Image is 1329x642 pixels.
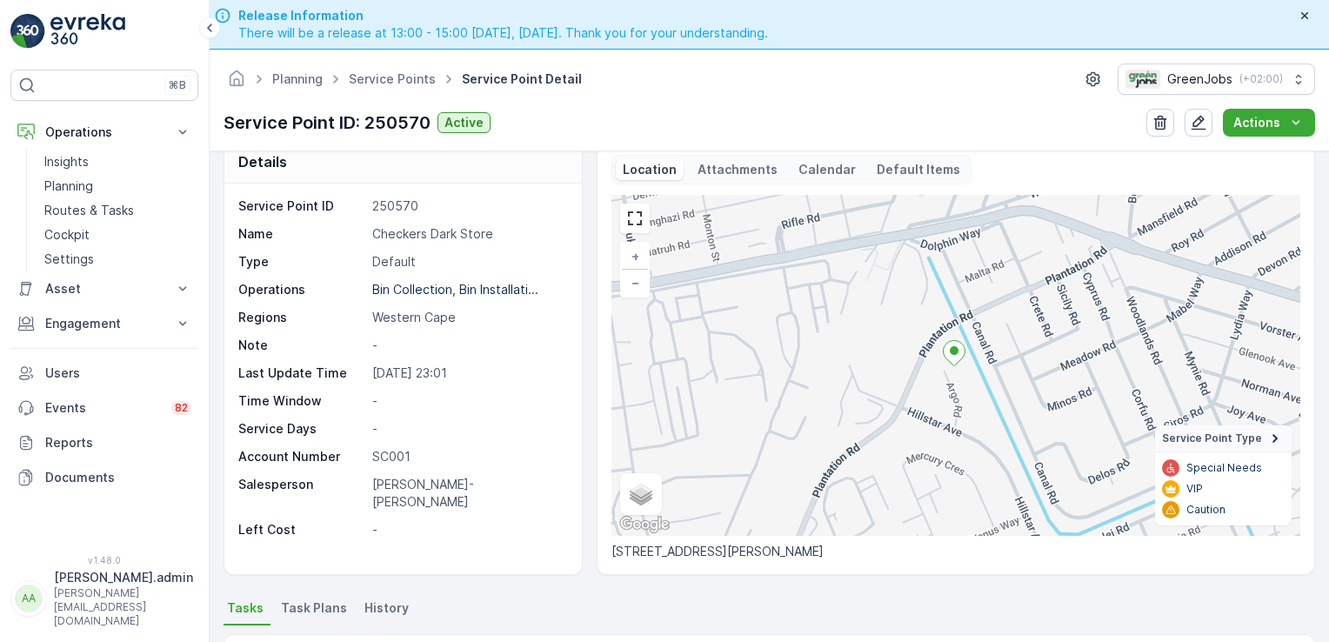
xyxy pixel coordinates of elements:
[238,253,365,271] p: Type
[10,569,198,628] button: AA[PERSON_NAME].admin[PERSON_NAME][EMAIL_ADDRESS][DOMAIN_NAME]
[372,420,564,438] p: -
[45,434,191,451] p: Reports
[54,586,193,628] p: [PERSON_NAME][EMAIL_ADDRESS][DOMAIN_NAME]
[10,14,45,49] img: logo
[1186,503,1225,517] p: Caution
[45,469,191,486] p: Documents
[169,78,186,92] p: ⌘B
[616,513,673,536] a: Open this area in Google Maps (opens a new window)
[1125,70,1160,89] img: Green_Jobs_Logo.png
[10,306,198,341] button: Engagement
[44,153,89,171] p: Insights
[372,392,564,410] p: -
[437,112,491,133] button: Active
[238,392,365,410] p: Time Window
[44,177,93,195] p: Planning
[37,198,198,223] a: Routes & Tasks
[238,225,365,243] p: Name
[372,309,564,326] p: Western Cape
[631,249,639,264] span: +
[44,251,94,268] p: Settings
[44,202,134,219] p: Routes & Tasks
[281,599,347,617] span: Task Plans
[10,391,198,425] a: Events82
[54,569,193,586] p: [PERSON_NAME].admin
[372,476,564,511] p: [PERSON_NAME]-[PERSON_NAME]
[227,76,246,90] a: Homepage
[45,280,164,298] p: Asset
[238,151,287,172] p: Details
[458,70,585,88] span: Service Point Detail
[798,161,856,178] p: Calendar
[622,205,648,231] a: View Fullscreen
[1118,64,1315,95] button: GreenJobs(+02:00)
[622,475,660,513] a: Layers
[10,115,198,150] button: Operations
[444,114,484,131] p: Active
[238,281,365,298] p: Operations
[611,543,1300,560] p: [STREET_ADDRESS][PERSON_NAME]
[1155,425,1292,452] summary: Service Point Type
[698,161,778,178] p: Attachments
[238,448,365,465] p: Account Number
[238,7,768,24] span: Release Information
[238,24,768,42] span: There will be a release at 13:00 - 15:00 [DATE], [DATE]. Thank you for your understanding.
[623,161,677,178] p: Location
[372,364,564,382] p: [DATE] 23:01
[238,364,365,382] p: Last Update Time
[224,110,431,136] p: Service Point ID: 250570
[238,309,365,326] p: Regions
[1223,109,1315,137] button: Actions
[45,364,191,382] p: Users
[44,226,90,244] p: Cockpit
[37,223,198,247] a: Cockpit
[372,448,564,465] p: SC001
[372,197,564,215] p: 250570
[238,337,365,354] p: Note
[238,476,365,511] p: Salesperson
[10,425,198,460] a: Reports
[227,599,264,617] span: Tasks
[349,71,436,86] a: Service Points
[372,521,564,538] p: -
[622,270,648,296] a: Zoom Out
[622,244,648,270] a: Zoom In
[10,460,198,495] a: Documents
[1233,114,1280,131] p: Actions
[372,225,564,243] p: Checkers Dark Store
[10,271,198,306] button: Asset
[238,197,365,215] p: Service Point ID
[372,337,564,354] p: -
[10,555,198,565] span: v 1.48.0
[1239,72,1283,86] p: ( +02:00 )
[272,71,323,86] a: Planning
[175,401,188,415] p: 82
[372,282,538,297] p: Bin Collection, Bin Installati...
[15,585,43,612] div: AA
[1162,431,1262,445] span: Service Point Type
[1186,482,1203,496] p: VIP
[1167,70,1232,88] p: GreenJobs
[877,161,960,178] p: Default Items
[37,174,198,198] a: Planning
[37,247,198,271] a: Settings
[364,599,409,617] span: History
[372,253,564,271] p: Default
[616,513,673,536] img: Google
[238,521,365,538] p: Left Cost
[45,399,161,417] p: Events
[45,124,164,141] p: Operations
[50,14,125,49] img: logo_light-DOdMpM7g.png
[1186,461,1262,475] p: Special Needs
[238,420,365,438] p: Service Days
[10,356,198,391] a: Users
[45,315,164,332] p: Engagement
[37,150,198,174] a: Insights
[631,275,640,290] span: −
